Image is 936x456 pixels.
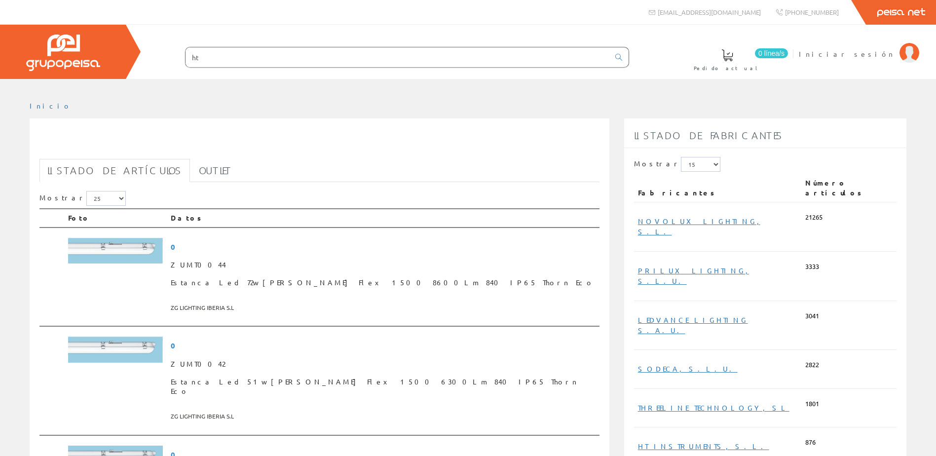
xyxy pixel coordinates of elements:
span: 2822 [805,360,819,370]
h1: ht [39,134,599,154]
span: ZG LIGHTING IBERIA S.L [171,408,596,424]
a: Iniciar sesión [799,41,919,50]
input: Buscar ... [186,47,609,67]
span: 0 [171,337,596,355]
label: Mostrar [39,191,126,206]
span: 21265 [805,213,823,222]
th: Número artículos [801,174,897,202]
a: Outlet [191,159,240,182]
span: 3041 [805,311,819,321]
span: [EMAIL_ADDRESS][DOMAIN_NAME] [658,8,761,16]
span: 1801 [805,399,819,409]
a: LEDVANCE LIGHTING S.A.U. [638,315,748,335]
th: Fabricantes [634,174,801,202]
a: NOVOLUX LIGHTING, S.L. [638,217,760,236]
span: Listado de fabricantes [634,129,783,141]
img: Grupo Peisa [26,35,100,71]
span: Pedido actual [694,63,761,73]
img: Foto artículo Estanca Led 72w Julie Flex 1500 8600Lm 840 IP65 Thorn Eco (192x52.635024549918) [68,238,163,264]
select: Mostrar [86,191,126,206]
span: Estanca Led 51w [PERSON_NAME] Flex 1500 6300Lm 840 IP65 Thorn Eco [171,373,596,401]
label: Mostrar [634,157,720,172]
a: PRILUX LIGHTING, S.L.U. [638,266,749,285]
a: Inicio [30,101,72,110]
span: Iniciar sesión [799,49,895,59]
img: Foto artículo Estanca Led 51w Julie Flex 1500 6300Lm 840 IP65 Thorn Eco (192x52.635024549918) [68,337,163,363]
a: Listado de artículos [39,159,190,182]
span: ZG LIGHTING IBERIA S.L [171,300,596,316]
a: THREELINE TECHNOLOGY, SL [638,403,789,412]
span: ZUMT0044 [171,256,596,274]
span: 876 [805,438,816,447]
select: Mostrar [681,157,720,172]
span: [PHONE_NUMBER] [785,8,839,16]
span: 0 línea/s [755,48,788,58]
span: Estanca Led 72w [PERSON_NAME] Flex 1500 8600Lm 840 IP65 Thorn Eco [171,274,596,292]
span: 0 [171,238,596,256]
th: Datos [167,209,599,228]
span: 3333 [805,262,819,271]
th: Foto [64,209,167,228]
span: ZUMT0042 [171,355,596,373]
a: HT INSTRUMENTS, S.L. [638,442,769,451]
a: SODECA, S.L.U. [638,364,738,373]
